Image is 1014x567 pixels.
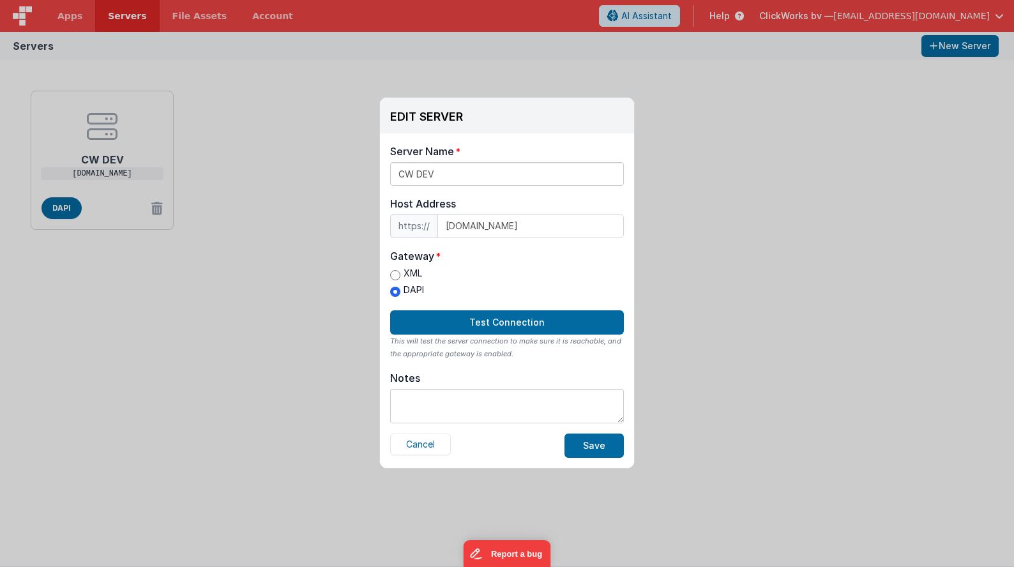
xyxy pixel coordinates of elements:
h3: EDIT SERVER [390,110,463,123]
input: DAPI [390,287,400,297]
input: My Server [390,162,624,186]
input: XML [390,270,400,280]
button: Cancel [390,434,451,455]
label: DAPI [390,283,424,297]
div: Server Name [390,144,454,159]
div: Gateway [390,248,434,264]
input: IP or domain name [437,214,624,238]
button: Save [564,434,624,458]
div: This will test the server connection to make sure it is reachable, and the appropriate gateway is... [390,335,624,360]
div: Notes [390,372,420,384]
button: Test Connection [390,310,624,335]
iframe: Marker.io feedback button [464,540,551,567]
div: Host Address [390,196,624,211]
label: XML [390,267,424,280]
span: https:// [390,214,437,238]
